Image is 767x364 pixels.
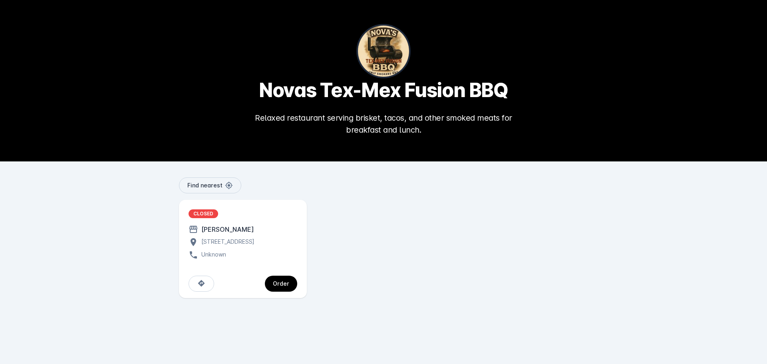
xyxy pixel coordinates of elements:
div: Unknown [198,250,226,260]
span: Find nearest [187,183,223,188]
div: [STREET_ADDRESS] [198,237,254,247]
div: CLOSED [189,209,218,218]
button: continue [265,276,297,292]
div: [PERSON_NAME] [198,225,254,234]
div: Order [273,281,289,286]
